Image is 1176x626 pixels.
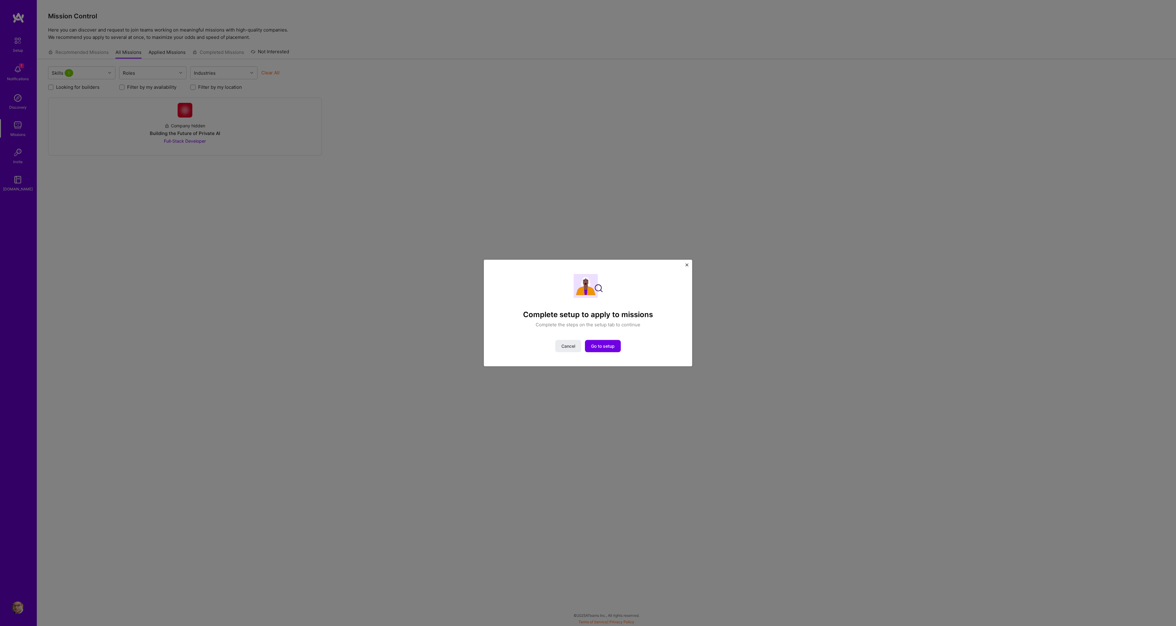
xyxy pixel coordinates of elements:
button: Close [685,263,688,270]
img: Complete setup illustration [574,274,603,298]
h4: Complete setup to apply to missions [523,310,653,319]
button: Cancel [555,340,581,352]
span: Cancel [561,343,575,349]
button: Go to setup [585,340,621,352]
p: Complete the steps on the setup tab to continue [536,321,640,328]
span: Go to setup [591,343,615,349]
